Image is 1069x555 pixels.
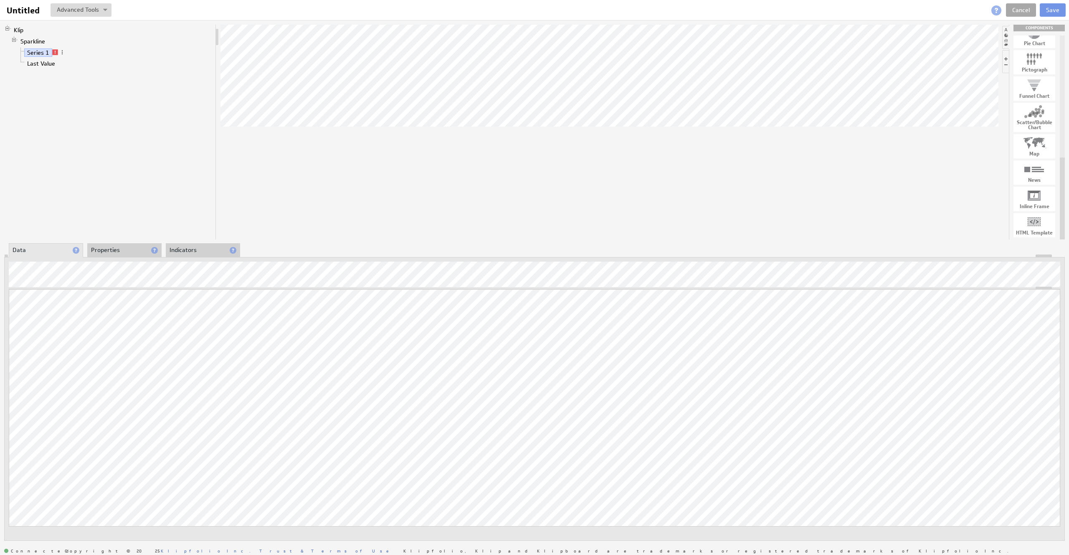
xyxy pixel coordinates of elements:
[161,548,251,554] a: Klipfolio Inc.
[3,3,46,18] input: Untitled
[65,549,251,553] span: Copyright © 2025
[4,549,73,554] span: Connected: ID: dpnc-22 Online: true
[1013,204,1055,209] div: Inline Frame
[1013,41,1055,46] div: Pie Chart
[18,37,48,46] a: Sparkline
[103,9,107,12] img: button-savedrop.png
[1006,3,1036,17] a: Cancel
[1013,67,1055,72] div: Pictograph
[403,549,1008,553] span: Klipfolio, Klip and Klipboard are trademarks or registered trademarks of Klipfolio Inc.
[52,49,58,55] span: An error occurred while trying to calculate.
[259,548,395,554] a: Trust & Terms of Use
[1013,94,1055,99] div: Funnel Chart
[1013,178,1055,183] div: News
[1013,25,1065,31] div: Drag & drop components onto the workspace
[87,243,162,257] li: Properties
[24,48,52,57] a: Series 1
[1013,120,1055,130] div: Scatter/Bubble Chart
[59,49,65,55] span: More actions
[166,243,240,257] li: Indicators
[9,243,83,257] li: Data
[11,26,27,34] a: Klip
[1013,151,1055,156] div: Map
[1040,3,1066,17] button: Save
[1013,230,1055,235] div: HTML Template
[1002,26,1009,49] li: Hide or show the component palette
[1002,50,1009,73] li: Hide or show the component controls palette
[24,59,58,68] a: Last Value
